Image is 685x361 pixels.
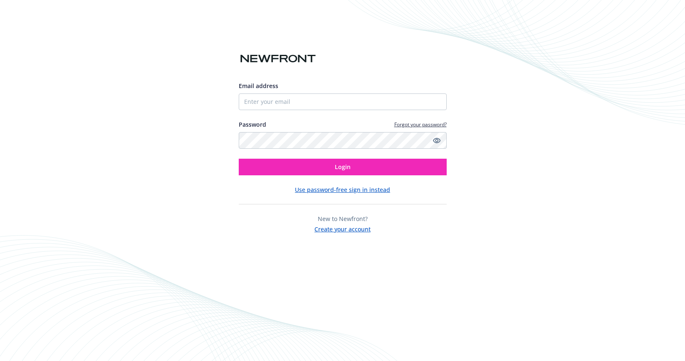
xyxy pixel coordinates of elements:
button: Create your account [314,223,371,233]
input: Enter your password [239,132,447,149]
button: Login [239,159,447,175]
img: Newfront logo [239,52,317,66]
span: Login [335,163,351,171]
input: Enter your email [239,93,447,110]
span: New to Newfront? [318,215,368,223]
a: Forgot your password? [394,121,447,128]
button: Use password-free sign in instead [295,185,390,194]
span: Email address [239,82,278,90]
label: Password [239,120,266,129]
a: Show password [432,135,442,145]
